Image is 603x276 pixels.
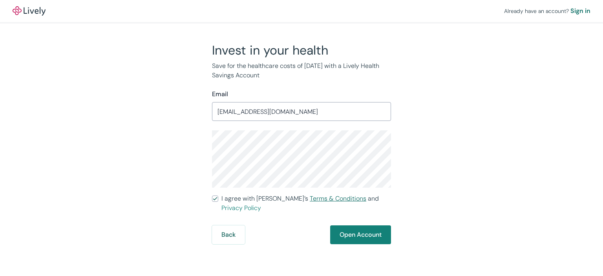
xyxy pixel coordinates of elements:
button: Back [212,225,245,244]
h2: Invest in your health [212,42,391,58]
button: Open Account [330,225,391,244]
a: LivelyLively [13,6,46,16]
a: Terms & Conditions [310,194,366,203]
a: Privacy Policy [221,204,261,212]
a: Sign in [570,6,590,16]
div: Already have an account? [504,6,590,16]
label: Email [212,90,228,99]
span: I agree with [PERSON_NAME]’s and [221,194,391,213]
img: Lively [13,6,46,16]
p: Save for the healthcare costs of [DATE] with a Lively Health Savings Account [212,61,391,80]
